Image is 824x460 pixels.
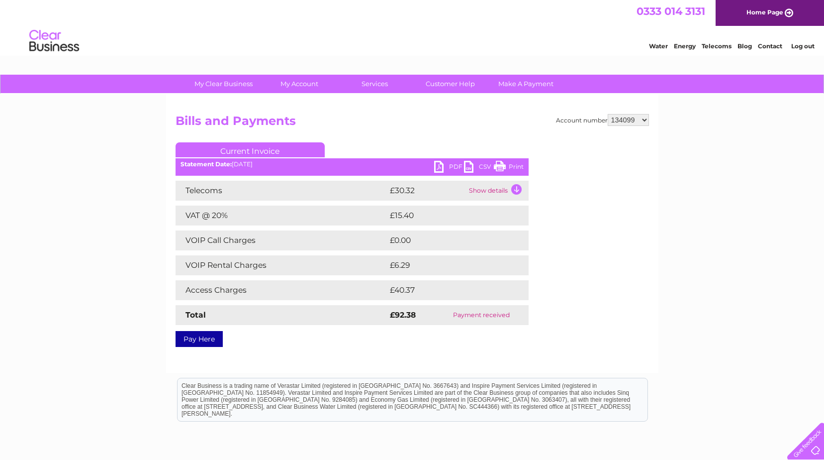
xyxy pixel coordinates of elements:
a: My Account [258,75,340,93]
a: Energy [674,42,696,50]
a: Contact [758,42,782,50]
a: Telecoms [702,42,732,50]
h2: Bills and Payments [176,114,649,133]
a: Log out [791,42,815,50]
td: £6.29 [387,255,505,275]
a: Make A Payment [485,75,567,93]
td: £40.37 [387,280,508,300]
strong: £92.38 [390,310,416,320]
td: VAT @ 20% [176,206,387,226]
a: CSV [464,161,494,175]
a: Services [334,75,416,93]
td: Access Charges [176,280,387,300]
a: Customer Help [409,75,491,93]
a: 0333 014 3131 [637,5,705,17]
td: £0.00 [387,230,506,250]
a: Water [649,42,668,50]
strong: Total [185,310,206,320]
b: Statement Date: [181,160,232,168]
a: Pay Here [176,331,223,347]
img: logo.png [29,26,80,56]
td: £15.40 [387,206,508,226]
div: [DATE] [176,161,529,168]
div: Account number [556,114,649,126]
a: PDF [434,161,464,175]
a: Current Invoice [176,142,325,157]
a: Blog [737,42,752,50]
td: £30.32 [387,181,466,201]
td: VOIP Rental Charges [176,255,387,275]
td: Telecoms [176,181,387,201]
div: Clear Business is a trading name of Verastar Limited (registered in [GEOGRAPHIC_DATA] No. 3667643... [178,5,647,48]
a: Print [494,161,524,175]
td: Payment received [434,305,528,325]
a: My Clear Business [183,75,265,93]
td: VOIP Call Charges [176,230,387,250]
td: Show details [466,181,529,201]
